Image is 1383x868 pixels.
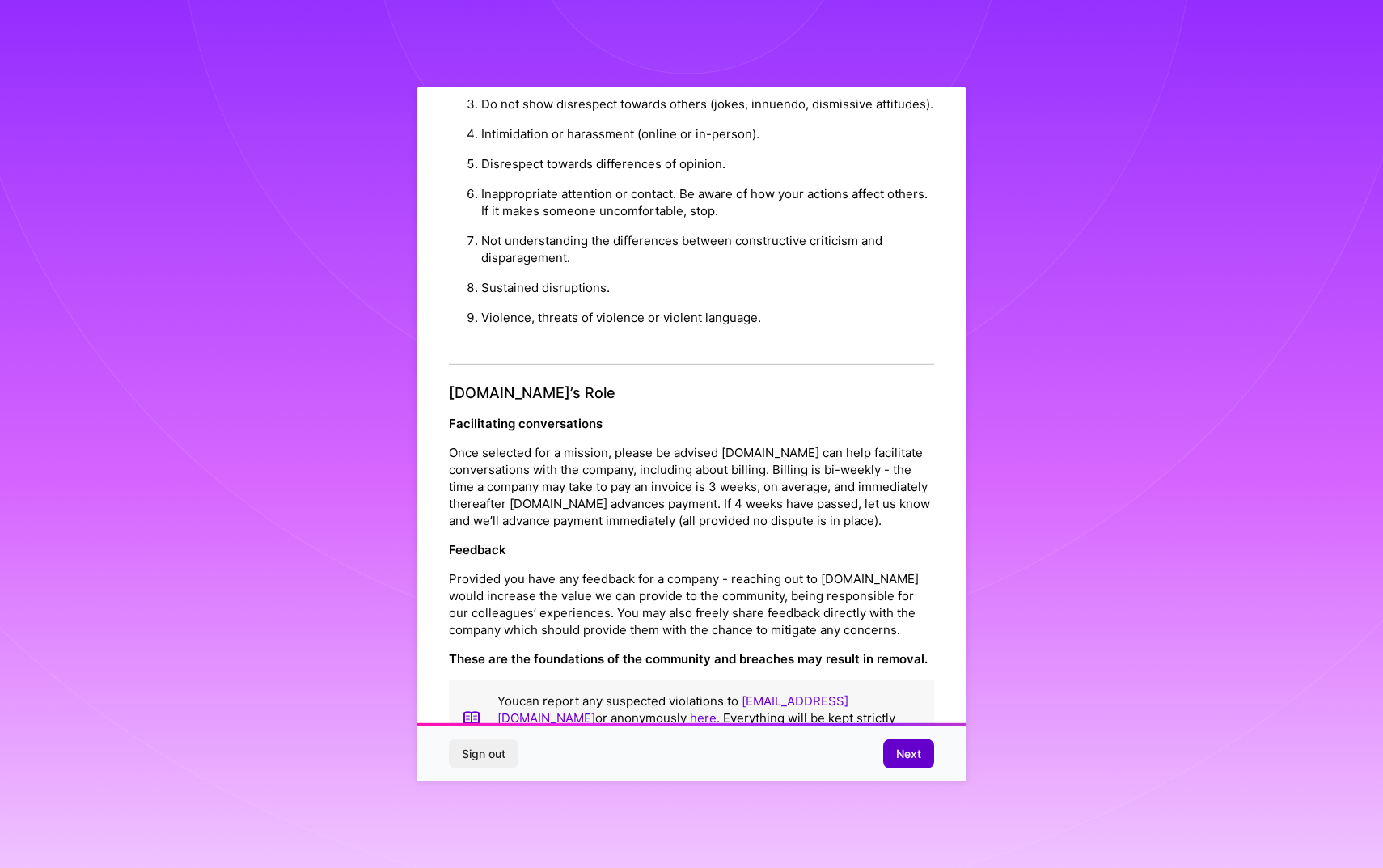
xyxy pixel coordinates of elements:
span: Sign out [462,746,505,762]
li: Inappropriate attention or contact. Be aware of how your actions affect others. If it makes someo... [481,179,934,226]
p: Once selected for a mission, please be advised [DOMAIN_NAME] can help facilitate conversations wi... [449,444,934,529]
li: Sustained disruptions. [481,273,934,303]
strong: Facilitating conversations [449,416,603,431]
span: Next [896,746,921,762]
li: Disrespect towards differences of opinion. [481,149,934,179]
a: here [690,710,717,726]
p: Provided you have any feedback for a company - reaching out to [DOMAIN_NAME] would increase the v... [449,570,934,638]
img: book icon [462,692,481,743]
button: Next [883,739,934,768]
li: Violence, threats of violence or violent language. [481,303,934,332]
strong: Feedback [449,542,506,557]
li: Not understanding the differences between constructive criticism and disparagement. [481,226,934,273]
p: You can report any suspected violations to or anonymously . Everything will be kept strictly conf... [497,692,921,743]
strong: These are the foundations of the community and breaches may result in removal. [449,651,928,667]
h4: [DOMAIN_NAME]’s Role [449,384,934,402]
a: [EMAIL_ADDRESS][DOMAIN_NAME] [497,693,848,726]
li: Intimidation or harassment (online or in-person). [481,119,934,149]
button: Sign out [449,739,518,768]
li: Do not show disrespect towards others (jokes, innuendo, dismissive attitudes). [481,89,934,119]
